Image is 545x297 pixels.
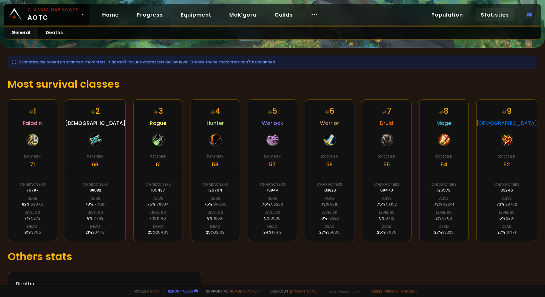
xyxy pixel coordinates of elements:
[211,196,220,201] div: Alive
[210,108,215,116] small: #
[330,201,338,207] span: 98111
[207,119,224,127] span: Hunter
[325,224,335,229] div: Dead
[150,215,166,221] div: 11 %
[325,196,335,201] div: Alive
[268,224,278,229] div: Dead
[272,229,282,235] span: 17612
[321,215,339,221] div: 10 %
[207,153,224,161] div: Score
[325,108,330,116] small: #
[150,119,167,127] span: Rogue
[23,119,42,127] span: Paladin
[28,196,37,201] div: Alive
[498,153,516,161] div: Score
[264,215,281,221] div: 5 %
[377,201,397,207] div: 75 %
[496,201,517,207] div: 73 %
[204,201,227,207] div: 75 %
[271,215,281,221] span: 3596
[265,210,280,215] div: Level 60
[210,224,221,229] div: Dead
[502,224,512,229] div: Dead
[322,289,360,293] span: v. d752d5 - production
[401,289,418,293] a: Consent
[212,161,219,169] div: 58
[20,182,45,187] div: Characters
[85,201,106,207] div: 79 %
[150,289,160,293] a: a fan
[322,210,337,215] div: Level 60
[214,201,227,207] span: 94595
[264,153,281,161] div: Score
[442,229,454,235] span: 33329
[502,108,507,116] small: #
[290,289,318,293] a: [DOMAIN_NAME]
[154,108,158,116] small: #
[8,55,537,69] div: Statistics are based on scanned characters. It doesn't include characters bellow level 10 since t...
[94,215,103,221] span: 7702
[441,161,447,169] div: 54
[16,280,194,288] div: Deaths
[154,105,163,117] div: 3
[476,8,514,21] a: Statistics
[156,229,169,235] span: 26499
[435,153,453,161] div: Score
[436,210,452,215] div: Level 60
[87,153,104,161] div: Score
[266,289,318,293] span: Checkout
[27,224,38,229] div: Dead
[202,289,262,293] span: Support me,
[268,108,273,116] small: #
[156,161,161,169] div: 61
[26,187,39,193] div: 76787
[65,119,125,127] span: [DEMOGRAPHIC_DATA]
[498,229,516,235] div: 27 %
[434,229,454,235] div: 27 %
[30,229,42,235] span: 13706
[320,229,340,235] div: 27 %
[385,229,397,235] span: 17070
[328,229,340,235] span: 35699
[268,196,277,201] div: Alive
[24,229,42,235] div: 18 %
[502,105,512,117] div: 9
[325,105,335,117] div: 6
[8,76,537,92] h1: Most survival classes
[168,289,193,293] a: Report a bug
[426,8,468,21] a: Population
[8,249,537,264] h1: Others stats
[505,201,517,207] span: 28772
[38,27,71,39] a: Deaths
[83,182,108,187] div: Characters
[317,182,342,187] div: Characters
[434,201,454,207] div: 73 %
[382,108,387,116] small: #
[260,182,285,187] div: Characters
[381,187,393,193] div: 68470
[494,182,519,187] div: Characters
[93,229,105,235] span: 20478
[385,289,399,293] a: Privacy
[431,182,457,187] div: Characters
[150,210,166,215] div: Level 60
[90,224,101,229] div: Dead
[29,108,34,116] small: #
[94,201,106,207] span: 77601
[230,289,262,293] a: Buy me a coffee
[151,187,165,193] div: 105437
[87,210,103,215] div: Level 60
[439,196,449,201] div: Alive
[263,229,282,235] div: 24 %
[207,215,223,221] div: 8 %
[86,229,105,235] div: 21 %
[132,8,168,21] a: Progress
[386,201,397,207] span: 51392
[22,201,43,207] div: 82 %
[92,161,99,169] div: 66
[210,105,220,117] div: 4
[91,196,100,201] div: Alive
[502,196,512,201] div: Alive
[439,224,449,229] div: Dead
[271,201,283,207] span: 56230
